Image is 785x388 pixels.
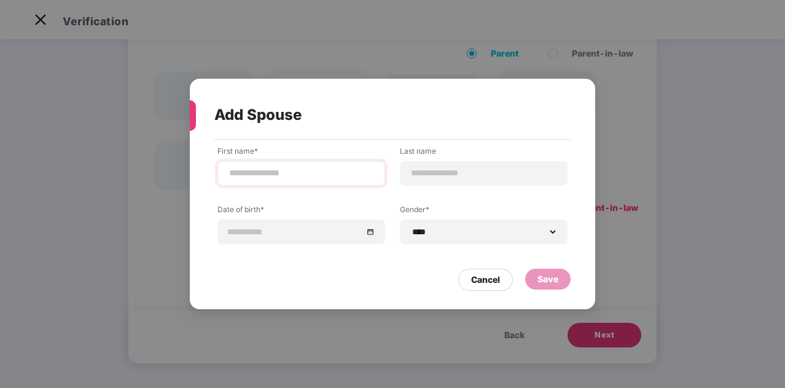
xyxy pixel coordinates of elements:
div: Save [537,272,558,286]
div: Add Spouse [214,91,541,139]
label: Gender* [400,204,568,220]
label: Last name [400,146,568,161]
label: First name* [217,146,385,161]
div: Cancel [471,273,500,287]
label: Date of birth* [217,204,385,220]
